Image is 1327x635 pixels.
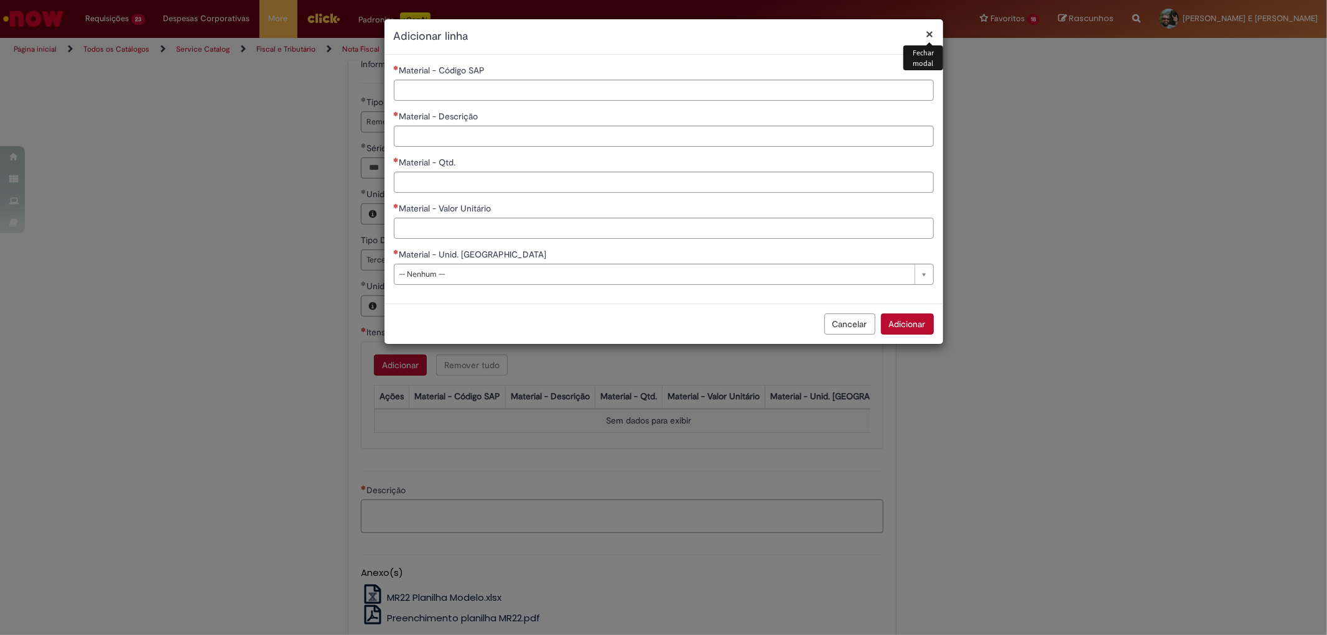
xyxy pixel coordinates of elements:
[903,45,943,70] div: Fechar modal
[394,249,399,254] span: Necessários
[394,29,934,45] h2: Adicionar linha
[399,65,488,76] span: Material - Código SAP
[926,27,934,40] button: Fechar modal
[881,313,934,335] button: Adicionar
[399,111,481,122] span: Material - Descrição
[399,157,459,168] span: Material - Qtd.
[824,313,875,335] button: Cancelar
[394,80,934,101] input: Material - Código SAP
[394,172,934,193] input: Material - Qtd.
[394,157,399,162] span: Necessários
[394,126,934,147] input: Material - Descrição
[394,65,399,70] span: Necessários
[399,203,494,214] span: Material - Valor Unitário
[399,249,549,260] span: Material - Unid. [GEOGRAPHIC_DATA]
[394,203,399,208] span: Necessários
[394,111,399,116] span: Necessários
[399,264,908,284] span: -- Nenhum --
[394,218,934,239] input: Material - Valor Unitário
